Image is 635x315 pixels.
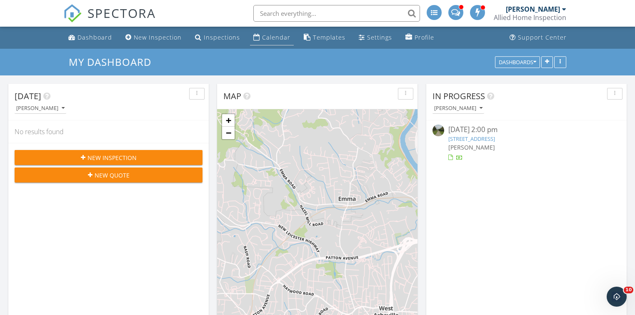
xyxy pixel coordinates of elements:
button: [PERSON_NAME] [432,103,484,114]
img: The Best Home Inspection Software - Spectora [63,4,82,22]
a: Support Center [506,30,570,45]
span: [PERSON_NAME] [448,143,495,151]
a: Templates [300,30,349,45]
div: Dashboard [77,33,112,41]
a: Dashboard [65,30,115,45]
div: Calendar [262,33,290,41]
div: No results found [8,120,209,143]
a: Zoom out [222,127,235,139]
span: Map [223,90,241,102]
div: Allied Home Inspection [494,13,566,22]
div: Support Center [518,33,567,41]
a: Profile [402,30,437,45]
a: [STREET_ADDRESS] [448,135,495,142]
a: SPECTORA [63,11,156,29]
a: Settings [355,30,395,45]
a: [DATE] 2:00 pm [STREET_ADDRESS] [PERSON_NAME] [432,125,620,162]
div: Templates [313,33,345,41]
div: [DATE] 2:00 pm [448,125,605,135]
a: My Dashboard [69,55,158,69]
div: [PERSON_NAME] [434,105,482,111]
div: Dashboards [499,59,536,65]
div: Settings [367,33,392,41]
a: New Inspection [122,30,185,45]
a: Inspections [192,30,243,45]
span: [DATE] [15,90,41,102]
button: [PERSON_NAME] [15,103,66,114]
div: New Inspection [134,33,182,41]
span: New Inspection [87,153,137,162]
span: New Quote [95,171,130,180]
span: SPECTORA [87,4,156,22]
span: 10 [624,287,633,293]
div: [PERSON_NAME] [506,5,560,13]
a: Calendar [250,30,294,45]
input: Search everything... [253,5,420,22]
button: Dashboards [495,56,540,68]
div: [PERSON_NAME] [16,105,65,111]
span: In Progress [432,90,485,102]
a: Zoom in [222,114,235,127]
div: Profile [415,33,434,41]
iframe: Intercom live chat [607,287,627,307]
img: streetview [432,125,444,136]
button: New Inspection [15,150,202,165]
button: New Quote [15,167,202,182]
div: Inspections [204,33,240,41]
